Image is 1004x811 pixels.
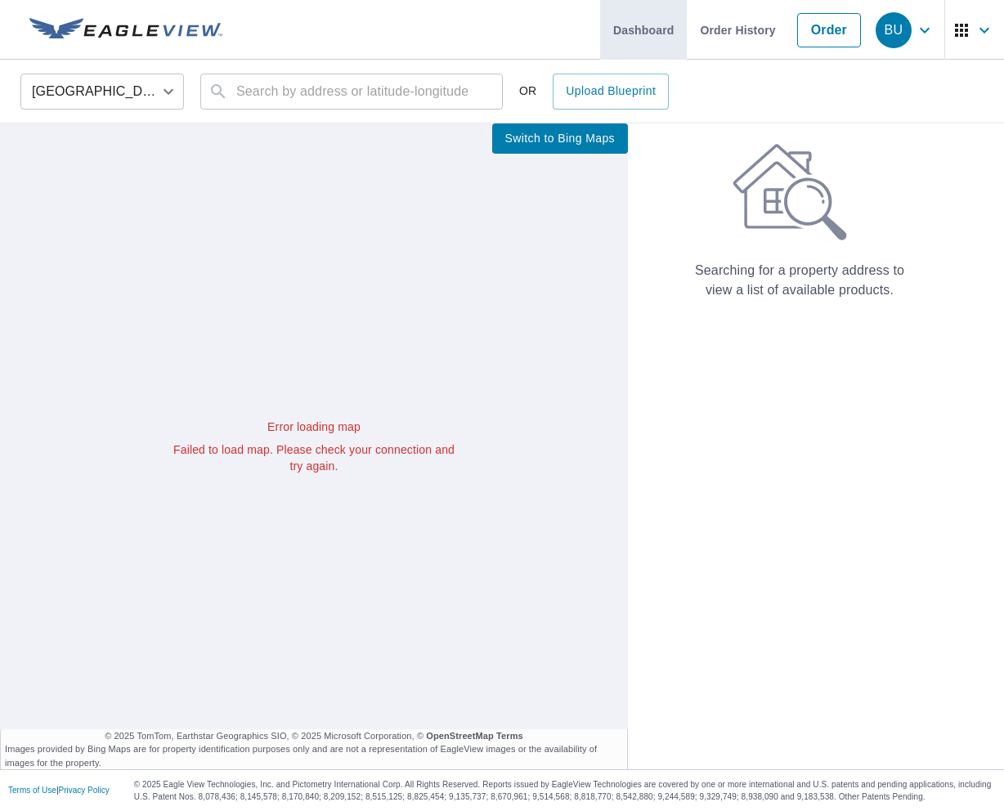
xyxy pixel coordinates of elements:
[492,123,628,154] button: Switch to Bing Maps
[8,786,56,795] a: Terms of Use
[426,731,494,741] a: OpenStreetMap
[505,128,615,149] span: Switch to Bing Maps
[20,69,184,114] div: [GEOGRAPHIC_DATA]
[105,729,523,743] span: © 2025 TomTom, Earthstar Geographics SIO, © 2025 Microsoft Corporation, ©
[566,81,656,101] span: Upload Blueprint
[690,261,909,300] p: Searching for a property address to view a list of available products.
[29,18,222,43] img: EV Logo
[173,441,455,474] div: Failed to load map. Please check your connection and try again.
[59,786,110,795] a: Privacy Policy
[876,12,912,48] div: BU
[173,419,455,435] div: Error loading map
[519,74,669,110] div: OR
[553,74,669,110] a: Upload Blueprint
[496,731,523,741] a: Terms
[134,778,996,803] p: © 2025 Eagle View Technologies, Inc. and Pictometry International Corp. All Rights Reserved. Repo...
[797,13,861,47] a: Order
[236,69,469,114] input: Search by address or latitude-longitude
[8,786,110,795] p: |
